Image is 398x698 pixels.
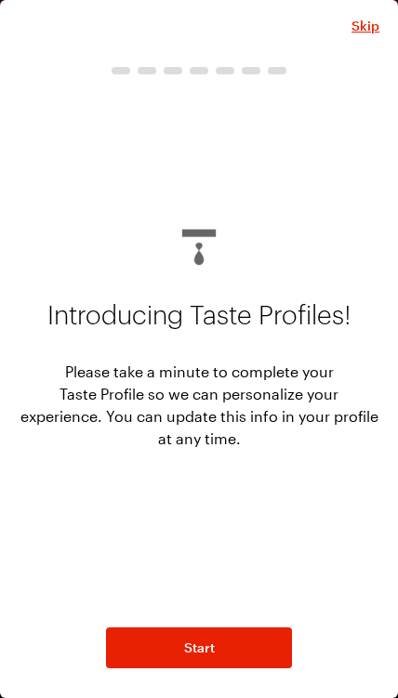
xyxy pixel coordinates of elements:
p: Introducing Taste Profiles! [47,286,352,346]
button: NextStepButton [106,627,292,668]
button: Close [352,17,379,35]
span: Skip [352,17,379,35]
p: Please take a minute to complete your Taste Profile so we can personalize your experience. You ca... [19,361,379,450]
span: Start [184,639,215,657]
